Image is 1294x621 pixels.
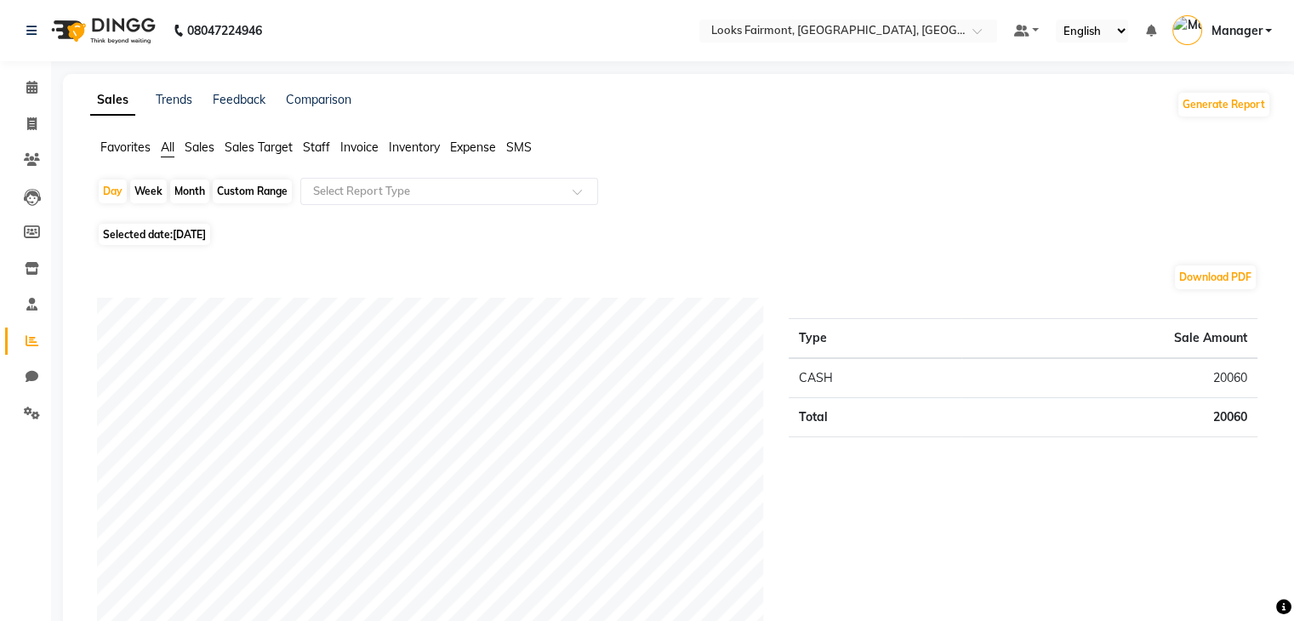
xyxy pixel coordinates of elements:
[961,358,1257,398] td: 20060
[1175,265,1256,289] button: Download PDF
[161,140,174,155] span: All
[130,179,167,203] div: Week
[170,179,209,203] div: Month
[961,319,1257,359] th: Sale Amount
[1172,15,1202,45] img: Manager
[789,358,961,398] td: CASH
[213,179,292,203] div: Custom Range
[213,92,265,107] a: Feedback
[506,140,532,155] span: SMS
[389,140,440,155] span: Inventory
[173,228,206,241] span: [DATE]
[99,179,127,203] div: Day
[450,140,496,155] span: Expense
[100,140,151,155] span: Favorites
[286,92,351,107] a: Comparison
[99,224,210,245] span: Selected date:
[789,319,961,359] th: Type
[340,140,379,155] span: Invoice
[90,85,135,116] a: Sales
[225,140,293,155] span: Sales Target
[1211,22,1262,40] span: Manager
[961,398,1257,437] td: 20060
[789,398,961,437] td: Total
[185,140,214,155] span: Sales
[303,140,330,155] span: Staff
[43,7,160,54] img: logo
[1178,93,1269,117] button: Generate Report
[187,7,262,54] b: 08047224946
[156,92,192,107] a: Trends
